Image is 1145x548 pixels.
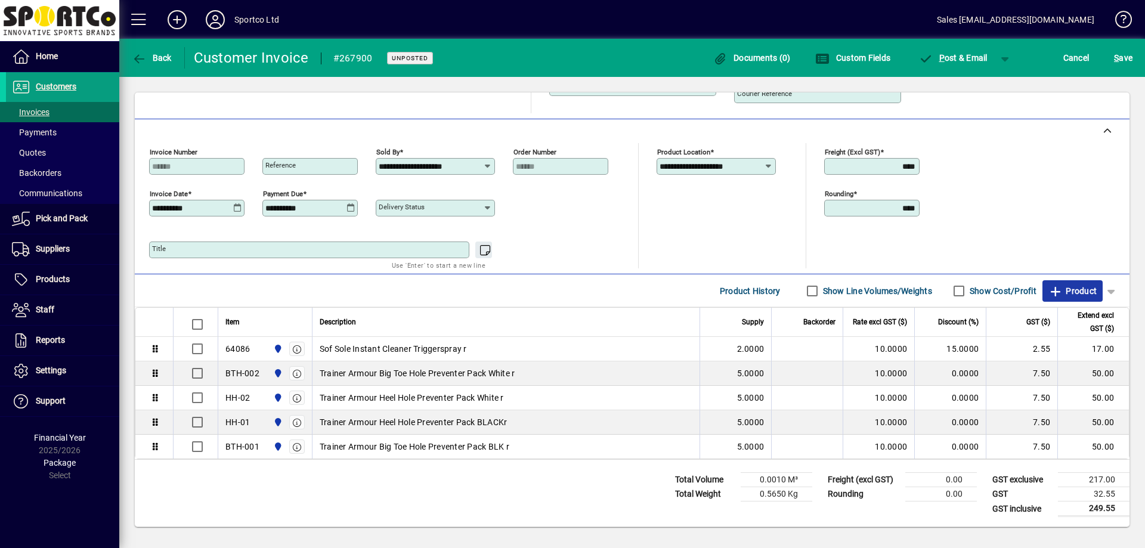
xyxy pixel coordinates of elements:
app-page-header-button: Back [119,47,185,69]
span: 5.0000 [737,441,765,453]
a: Products [6,265,119,295]
td: 15.0000 [914,337,986,361]
button: Profile [196,9,234,30]
span: Home [36,51,58,61]
a: Invoices [6,102,119,122]
span: Back [132,53,172,63]
td: 0.00 [905,473,977,487]
span: Products [36,274,70,284]
span: Settings [36,366,66,375]
span: Backorders [12,168,61,178]
td: 50.00 [1057,435,1129,459]
span: Sof Sole Instant Cleaner Triggerspray r [320,343,467,355]
span: 2.0000 [737,343,765,355]
span: Customers [36,82,76,91]
span: Cancel [1063,48,1090,67]
td: 0.00 [905,487,977,501]
div: 64086 [225,343,250,355]
a: Settings [6,356,119,386]
mat-label: Product location [657,148,710,156]
span: Description [320,315,356,329]
label: Show Cost/Profit [967,285,1036,297]
span: Sportco Ltd Warehouse [270,391,284,404]
td: 7.50 [986,361,1057,386]
span: Sportco Ltd Warehouse [270,367,284,380]
span: 5.0000 [737,416,765,428]
div: 10.0000 [850,392,907,404]
a: Quotes [6,143,119,163]
td: Freight (excl GST) [822,473,905,487]
div: 10.0000 [850,367,907,379]
div: Sportco Ltd [234,10,279,29]
mat-label: Invoice number [150,148,197,156]
mat-label: Reference [265,161,296,169]
span: Invoices [12,107,49,117]
span: Extend excl GST ($) [1065,309,1114,335]
span: Product [1048,281,1097,301]
span: Payments [12,128,57,137]
td: 50.00 [1057,361,1129,386]
button: Save [1111,47,1135,69]
span: P [939,53,945,63]
td: GST exclusive [986,473,1058,487]
td: Total Volume [669,473,741,487]
a: Pick and Pack [6,204,119,234]
td: 0.0010 M³ [741,473,812,487]
a: Staff [6,295,119,325]
span: Sportco Ltd Warehouse [270,440,284,453]
td: GST inclusive [986,501,1058,516]
a: Home [6,42,119,72]
span: Rate excl GST ($) [853,315,907,329]
button: Product History [715,280,785,302]
td: 7.50 [986,386,1057,410]
button: Back [129,47,175,69]
div: 10.0000 [850,441,907,453]
span: Package [44,458,76,467]
span: Sportco Ltd Warehouse [270,342,284,355]
div: BTH-002 [225,367,259,379]
mat-label: Delivery status [379,203,425,211]
mat-label: Freight (excl GST) [825,148,880,156]
td: 217.00 [1058,473,1129,487]
span: Support [36,396,66,405]
span: Backorder [803,315,835,329]
button: Cancel [1060,47,1093,69]
button: Custom Fields [812,47,893,69]
td: 50.00 [1057,386,1129,410]
mat-label: Rounding [825,190,853,198]
td: 32.55 [1058,487,1129,501]
td: 17.00 [1057,337,1129,361]
button: Add [158,9,196,30]
td: 0.0000 [914,435,986,459]
span: Item [225,315,240,329]
span: Trainer Armour Big Toe Hole Preventer Pack BLK r [320,441,509,453]
td: 7.50 [986,410,1057,435]
td: 0.0000 [914,410,986,435]
span: Suppliers [36,244,70,253]
div: Sales [EMAIL_ADDRESS][DOMAIN_NAME] [937,10,1094,29]
span: 5.0000 [737,392,765,404]
label: Show Line Volumes/Weights [821,285,932,297]
button: Post & Email [912,47,994,69]
td: 2.55 [986,337,1057,361]
mat-label: Order number [513,148,556,156]
a: Communications [6,183,119,203]
span: ost & Email [918,53,988,63]
span: Supply [742,315,764,329]
span: Quotes [12,148,46,157]
div: HH-02 [225,392,250,404]
span: Custom Fields [815,53,890,63]
mat-label: Invoice date [150,190,188,198]
mat-hint: Use 'Enter' to start a new line [392,258,485,272]
div: HH-01 [225,416,250,428]
td: 0.0000 [914,361,986,386]
td: 249.55 [1058,501,1129,516]
span: Reports [36,335,65,345]
td: 7.50 [986,435,1057,459]
span: ave [1114,48,1132,67]
span: Documents (0) [713,53,791,63]
span: Sportco Ltd Warehouse [270,416,284,429]
a: Knowledge Base [1106,2,1130,41]
a: Backorders [6,163,119,183]
button: Documents (0) [710,47,794,69]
